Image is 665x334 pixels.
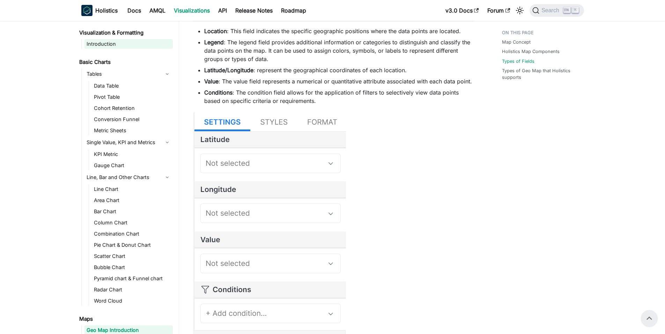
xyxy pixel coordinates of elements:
a: Conversion Funnel [92,114,173,124]
a: Pyramid chart & Funnel chart [92,274,173,283]
button: Switch between dark and light mode (currently light mode) [514,5,525,16]
a: Release Notes [231,5,277,16]
a: Basic Charts [77,57,173,67]
a: Visualizations [170,5,214,16]
strong: Latitude/Longitude [204,67,253,74]
a: Bubble Chart [92,262,173,272]
a: Roadmap [277,5,310,16]
li: : This field indicates the specific geographic positions where the data points are located. [204,27,474,35]
a: Pivot Table [92,92,173,102]
a: Combination Chart [92,229,173,239]
strong: Location [204,28,227,35]
a: Cohort Retention [92,103,173,113]
button: Search (Ctrl+K) [530,4,584,17]
a: Line, Bar and Other Charts [84,172,173,183]
a: API [214,5,231,16]
a: Single Value, KPI and Metrics [84,137,173,148]
a: Holistics Map Components [502,48,560,55]
a: AMQL [145,5,170,16]
a: Data Table [92,81,173,91]
kbd: K [572,7,579,13]
a: Word Cloud [92,296,173,306]
a: Column Chart [92,218,173,228]
b: Holistics [95,6,118,15]
a: Forum [483,5,514,16]
strong: Conditions [204,89,232,96]
li: : represent the geographical coordinates of each location. [204,66,474,74]
a: Pie Chart & Donut Chart [92,240,173,250]
a: Scatter Chart [92,251,173,261]
a: Visualization & Formatting [77,28,173,38]
a: Map Concept [502,39,531,45]
a: Types of Fields [502,58,534,65]
button: Scroll back to top [641,310,658,327]
a: Introduction [84,39,173,49]
li: : The value field represents a numerical or quantitative attribute associated with each data point. [204,77,474,86]
a: Metric Sheets [92,126,173,135]
a: KPI Metric [92,149,173,159]
a: Maps [77,314,173,324]
li: : The legend field provides additional information or categories to distinguish and classify the ... [204,38,474,63]
img: Holistics [81,5,93,16]
a: Line Chart [92,184,173,194]
strong: Value [204,78,219,85]
a: Docs [123,5,145,16]
a: HolisticsHolistics [81,5,118,16]
li: : The condition field allows for the application of filters to selectively view data points based... [204,88,474,105]
a: Gauge Chart [92,161,173,170]
span: Search [539,7,563,14]
a: Bar Chart [92,207,173,216]
a: Tables [84,68,173,80]
a: Radar Chart [92,285,173,295]
strong: Legend [204,39,224,46]
a: Types of Geo Map that Holistics supports [502,67,580,81]
nav: Docs sidebar [74,21,179,334]
a: Area Chart [92,195,173,205]
a: v3.0 Docs [441,5,483,16]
